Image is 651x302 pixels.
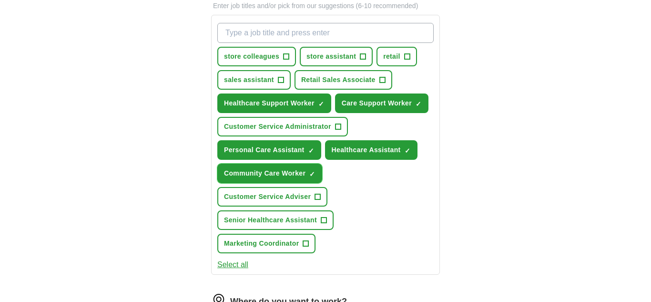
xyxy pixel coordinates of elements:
[325,140,417,160] button: Healthcare Assistant✓
[308,147,314,155] span: ✓
[217,187,327,207] button: Customer Service Adviser
[224,192,311,202] span: Customer Service Adviser
[301,75,376,85] span: Retail Sales Associate
[217,70,291,90] button: sales assistant
[217,164,322,183] button: Community Care Worker✓
[224,168,305,178] span: Community Care Worker
[383,52,400,62] span: retail
[300,47,373,66] button: store assistant
[306,52,356,62] span: store assistant
[224,145,305,155] span: Personal Care Assistant
[217,94,331,113] button: Healthcare Support Worker✓
[224,75,274,85] span: sales assistant
[335,94,428,113] button: Care Support Worker✓
[332,145,401,155] span: Healthcare Assistant
[224,239,299,249] span: Marketing Coordinator
[217,47,296,66] button: store colleagues
[376,47,417,66] button: retail
[224,122,331,132] span: Customer Service Administrator
[416,100,421,108] span: ✓
[224,52,279,62] span: store colleagues
[224,98,315,108] span: Healthcare Support Worker
[342,98,412,108] span: Care Support Worker
[318,100,324,108] span: ✓
[224,215,317,225] span: Senior Healthcare Assistant
[217,23,434,43] input: Type a job title and press enter
[217,210,334,230] button: Senior Healthcare Assistant
[217,259,248,271] button: Select all
[217,140,321,160] button: Personal Care Assistant✓
[217,234,315,253] button: Marketing Coordinator
[309,170,315,178] span: ✓
[295,70,392,90] button: Retail Sales Associate
[405,147,410,155] span: ✓
[217,117,348,136] button: Customer Service Administrator
[211,1,440,11] p: Enter job titles and/or pick from our suggestions (6-10 recommended)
